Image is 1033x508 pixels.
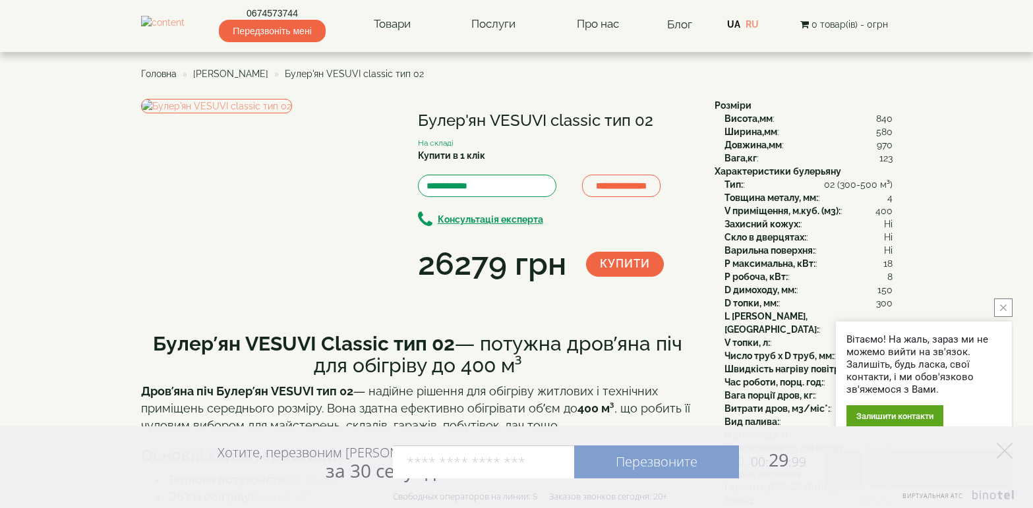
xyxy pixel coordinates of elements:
strong: 400 м³ [577,401,614,415]
b: Висота,мм [724,113,773,124]
a: Головна [141,69,177,79]
span: за 30 секунд? [326,458,444,483]
b: Витрати дров, м3/міс*: [724,403,830,414]
span: 150 [877,283,893,296]
span: 29 [739,447,806,472]
b: Вид палива: [724,416,779,427]
a: Перезвоните [574,445,739,478]
div: : [724,270,893,283]
b: V приміщення, м.куб. (м3): [724,206,841,216]
span: Булер'ян VESUVI classic тип 02 [285,69,424,79]
button: close button [994,298,1013,317]
span: Ні [884,217,893,231]
b: P максимальна, кВт: [724,258,815,269]
b: Вага порції дров, кг: [724,390,815,401]
div: : [724,402,893,415]
div: : [724,204,893,217]
div: : [724,152,893,165]
h1: Булер'ян VESUVI classic тип 02 [418,112,695,129]
span: Виртуальная АТС [902,492,963,500]
div: Хотите, перезвоним [PERSON_NAME] [218,444,444,481]
b: Консультація експерта [438,214,543,225]
span: 300 [876,296,893,310]
span: 4 [887,191,893,204]
div: Свободных операторов на линии: 5 Заказов звонков сегодня: 20+ [393,491,667,501]
b: Розміри [715,100,752,111]
h2: — потужна дров’яна піч для обігріву до 400 м³ [141,333,695,376]
button: 0 товар(ів) - 0грн [796,17,892,32]
span: Ні [884,231,893,244]
div: : [724,112,893,125]
span: Передзвоніть мені [219,20,325,42]
img: Булер'ян VESUVI classic тип 02 [141,99,292,113]
img: content [141,16,185,32]
a: [PERSON_NAME] [193,69,268,79]
div: Вітаємо! На жаль, зараз ми не можемо вийти на зв'язок. Залишіть, будь ласка, свої контакти, і ми ... [846,333,1001,396]
b: Товщина металу, мм: [724,192,818,203]
div: : [724,296,893,310]
a: Послуги [458,9,529,40]
div: : [724,349,893,362]
div: : [724,257,893,270]
span: 580 [876,125,893,138]
span: 970 [877,138,893,152]
b: Ширина,мм [724,127,777,137]
b: Характеристики булерьяну [715,166,841,177]
a: Виртуальная АТС [895,490,1017,508]
span: Ні [884,244,893,257]
small: На складі [418,138,454,148]
b: D топки, мм: [724,298,779,308]
b: P робоча, кВт: [724,271,788,282]
div: : [724,389,893,402]
b: Швидкість нагріву повітря, м3/хв: [724,364,879,374]
div: : [724,244,893,257]
div: 26279 грн [418,242,566,287]
div: : [724,310,893,336]
b: Число труб x D труб, мм: [724,351,834,361]
div: : [724,415,893,428]
button: Купити [586,252,664,277]
p: — надійне рішення для обігріву житлових і технічних приміщень середнього розміру. Вона здатна ефе... [141,383,695,434]
b: Тип: [724,179,743,190]
span: :99 [788,453,806,470]
b: Довжина,мм [724,140,782,150]
span: 8 [887,270,893,283]
a: Про нас [564,9,632,40]
b: Булер’ян VESUVI Classic тип 02 [153,332,455,355]
a: 0674573744 [219,7,325,20]
b: D димоходу, мм: [724,285,796,295]
div: : [724,376,893,389]
div: : [724,178,893,191]
div: : [724,125,893,138]
label: Купити в 1 клік [418,149,485,162]
b: Варильна поверхня: [724,245,815,256]
b: L [PERSON_NAME], [GEOGRAPHIC_DATA]: [724,311,819,335]
b: V топки, л: [724,337,770,348]
a: Блог [667,18,692,31]
span: 18 [883,257,893,270]
span: 840 [876,112,893,125]
span: 123 [879,152,893,165]
span: 02 (300-500 м³) [824,178,893,191]
a: Товари [361,9,424,40]
b: Захисний кожух: [724,219,800,229]
b: Вага,кг [724,153,757,163]
span: 00: [751,453,769,470]
span: 400 [875,204,893,217]
b: Скло в дверцятах: [724,232,806,242]
div: : [724,138,893,152]
div: : [724,362,893,376]
span: 0 товар(ів) - 0грн [812,19,888,30]
div: : [724,336,893,349]
div: : [724,231,893,244]
a: RU [746,19,759,30]
div: : [724,191,893,204]
a: UA [727,19,740,30]
div: Залишити контакти [846,405,943,427]
strong: Дров’яна піч Булер’ян VESUVI тип 02 [141,384,353,398]
div: : [724,217,893,231]
div: : [724,283,893,296]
